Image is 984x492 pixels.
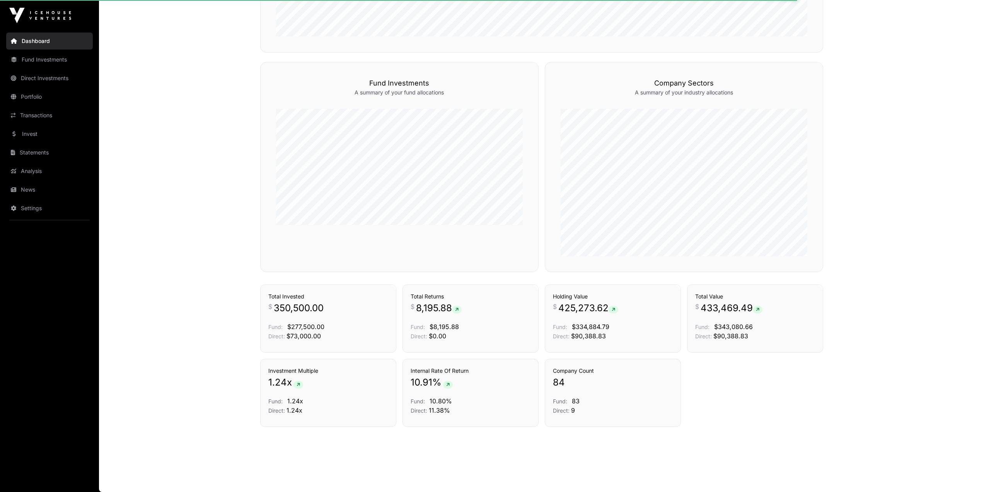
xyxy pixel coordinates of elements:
[553,302,557,311] span: $
[268,333,285,339] span: Direct:
[411,302,414,311] span: $
[287,323,324,331] span: $277,500.00
[287,397,303,405] span: 1.24x
[268,398,283,405] span: Fund:
[572,397,580,405] span: 83
[553,398,567,405] span: Fund:
[6,70,93,87] a: Direct Investments
[571,406,575,414] span: 9
[561,78,807,89] h3: Company Sectors
[695,324,709,330] span: Fund:
[268,367,388,375] h3: Investment Multiple
[432,376,442,389] span: %
[945,455,984,492] iframe: Chat Widget
[411,293,530,300] h3: Total Returns
[6,125,93,142] a: Invest
[561,89,807,96] p: A summary of your industry allocations
[6,200,93,217] a: Settings
[429,332,446,340] span: $0.00
[276,78,523,89] h3: Fund Investments
[9,8,71,23] img: Icehouse Ventures Logo
[553,376,565,389] span: 84
[6,181,93,198] a: News
[553,293,673,300] h3: Holding Value
[411,398,425,405] span: Fund:
[695,302,699,311] span: $
[268,293,388,300] h3: Total Invested
[411,367,530,375] h3: Internal Rate Of Return
[572,323,609,331] span: $334,884.79
[276,89,523,96] p: A summary of your fund allocations
[411,324,425,330] span: Fund:
[430,323,459,331] span: $8,195.88
[287,376,292,389] span: x
[6,51,93,68] a: Fund Investments
[416,302,462,314] span: 8,195.88
[268,302,272,311] span: $
[6,107,93,124] a: Transactions
[6,33,93,50] a: Dashboard
[268,324,283,330] span: Fund:
[268,376,287,389] span: 1.24
[287,332,321,340] span: $73,000.00
[558,302,618,314] span: 425,273.62
[571,332,606,340] span: $90,388.83
[6,88,93,105] a: Portfolio
[274,302,324,314] span: 350,500.00
[695,293,815,300] h3: Total Value
[429,406,450,414] span: 11.38%
[695,333,712,339] span: Direct:
[6,144,93,161] a: Statements
[268,407,285,414] span: Direct:
[553,367,673,375] h3: Company Count
[553,324,567,330] span: Fund:
[701,302,762,314] span: 433,469.49
[411,407,427,414] span: Direct:
[430,397,452,405] span: 10.80%
[714,323,753,331] span: $343,080.66
[411,333,427,339] span: Direct:
[713,332,748,340] span: $90,388.83
[411,376,432,389] span: 10.91
[553,407,570,414] span: Direct:
[6,163,93,180] a: Analysis
[553,333,570,339] span: Direct:
[287,406,302,414] span: 1.24x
